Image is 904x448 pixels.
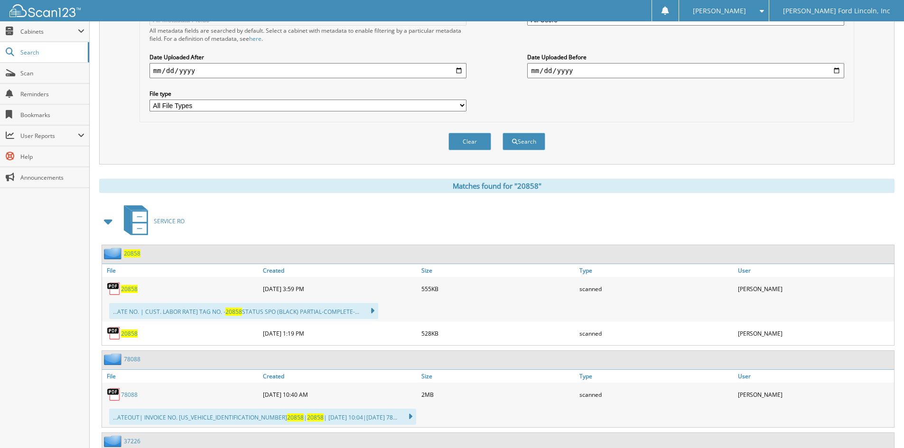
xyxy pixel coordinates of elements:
[107,282,121,296] img: PDF.png
[577,279,736,298] div: scanned
[287,413,304,421] span: 20858
[527,63,844,78] input: end
[149,90,466,98] label: File type
[736,279,894,298] div: [PERSON_NAME]
[736,385,894,404] div: [PERSON_NAME]
[107,387,121,402] img: PDF.png
[20,132,78,140] span: User Reports
[124,437,140,445] a: 37226
[124,355,140,363] a: 78088
[419,370,578,383] a: Size
[149,53,466,61] label: Date Uploaded After
[149,27,466,43] div: All metadata fields are searched by default. Select a cabinet with metadata to enable filtering b...
[736,264,894,277] a: User
[99,179,895,193] div: Matches found for "20858"
[261,279,419,298] div: [DATE] 3:59 PM
[307,413,324,421] span: 20858
[121,391,138,399] a: 78088
[261,370,419,383] a: Created
[419,385,578,404] div: 2MB
[109,409,416,425] div: ...ATEOUT| INVOICE NO. [US_VEHICLE_IDENTIFICATION_NUMBER] | | [DATE] 10:04|[DATE] 78...
[102,264,261,277] a: File
[419,279,578,298] div: 555KB
[503,133,545,150] button: Search
[261,264,419,277] a: Created
[419,264,578,277] a: Size
[20,153,84,161] span: Help
[20,48,83,56] span: Search
[261,385,419,404] div: [DATE] 10:40 AM
[448,133,491,150] button: Clear
[20,174,84,182] span: Announcements
[20,111,84,119] span: Bookmarks
[20,69,84,77] span: Scan
[102,370,261,383] a: File
[577,370,736,383] a: Type
[577,264,736,277] a: Type
[118,202,185,240] a: SERVICE RO
[121,285,138,293] a: 20858
[736,324,894,343] div: [PERSON_NAME]
[261,324,419,343] div: [DATE] 1:19 PM
[104,247,124,259] img: folder2.png
[20,27,78,36] span: Cabinets
[225,308,242,316] span: 20858
[577,385,736,404] div: scanned
[783,8,890,14] span: [PERSON_NAME] Ford Lincoln, Inc
[736,370,894,383] a: User
[419,324,578,343] div: 528KB
[149,63,466,78] input: start
[121,329,138,338] a: 20858
[104,353,124,365] img: folder2.png
[577,324,736,343] div: scanned
[109,303,378,319] div: ...ATE NO. | CUST. LABOR RATE] TAG NO. - STATUS SPO (BLACK) PARTIAL-COMPLETE-...
[249,35,261,43] a: here
[107,326,121,340] img: PDF.png
[527,53,844,61] label: Date Uploaded Before
[124,249,140,257] a: 20858
[693,8,746,14] span: [PERSON_NAME]
[104,435,124,447] img: folder2.png
[20,90,84,98] span: Reminders
[9,4,81,17] img: scan123-logo-white.svg
[154,217,185,225] span: SERVICE RO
